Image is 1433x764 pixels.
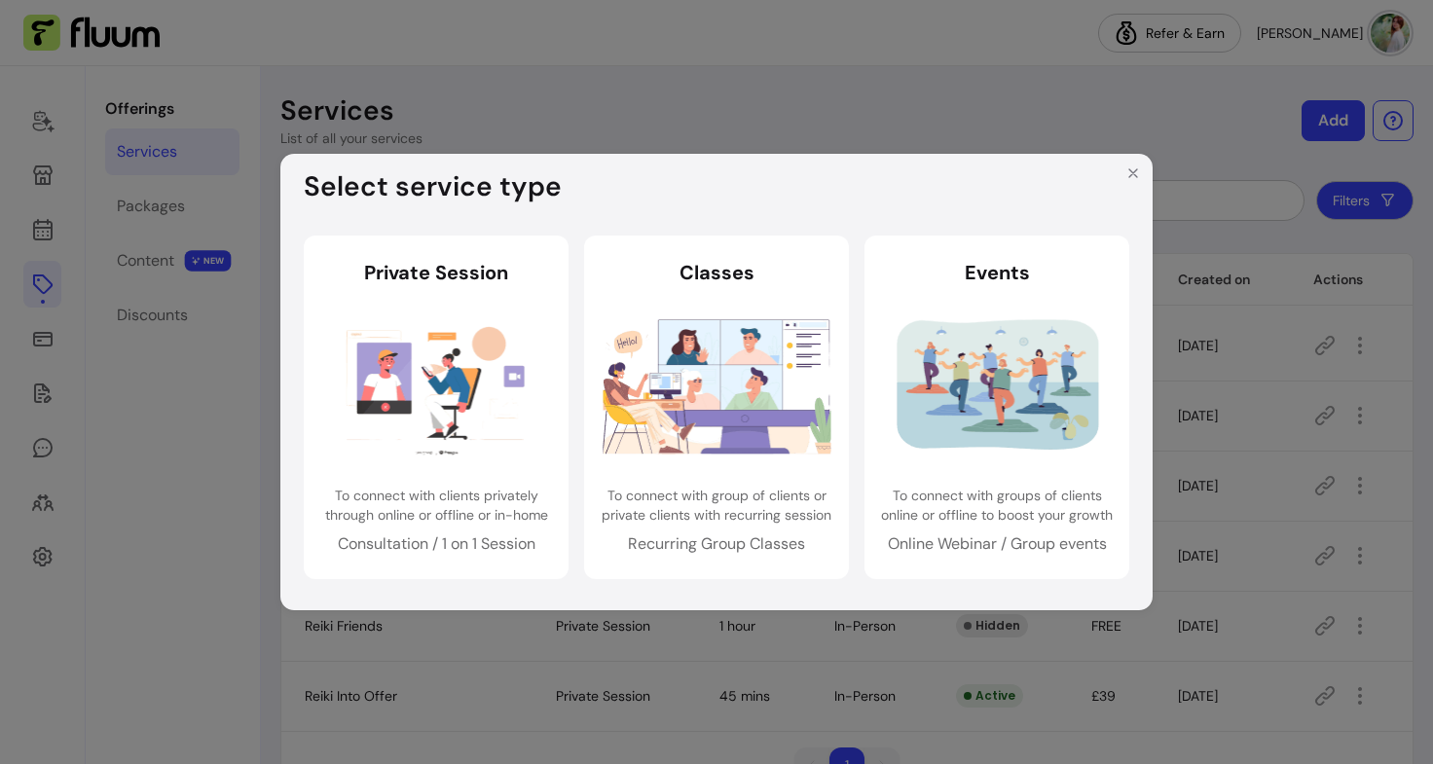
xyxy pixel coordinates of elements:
p: To connect with clients privately through online or offline or in-home [319,486,553,525]
p: To connect with group of clients or private clients with recurring session [600,486,833,525]
p: Online Webinar / Group events [880,532,1114,556]
p: Consultation / 1 on 1 Session [319,532,553,556]
a: EventsTo connect with groups of clients online or offline to boost your growthOnline Webinar / Gr... [864,236,1129,578]
button: Close [1118,158,1149,189]
img: Events [883,309,1112,461]
a: Private SessionTo connect with clients privately through online or offline or in-homeConsultation... [304,236,569,578]
a: ClassesTo connect with group of clients or private clients with recurring sessionRecurring Group ... [584,236,849,578]
img: Classes [603,309,831,461]
header: Classes [600,259,833,286]
header: Private Session [319,259,553,286]
header: Events [880,259,1114,286]
p: Recurring Group Classes [600,532,833,556]
header: Select service type [280,154,1153,220]
img: Private Session [322,309,551,461]
p: To connect with groups of clients online or offline to boost your growth [880,486,1114,525]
